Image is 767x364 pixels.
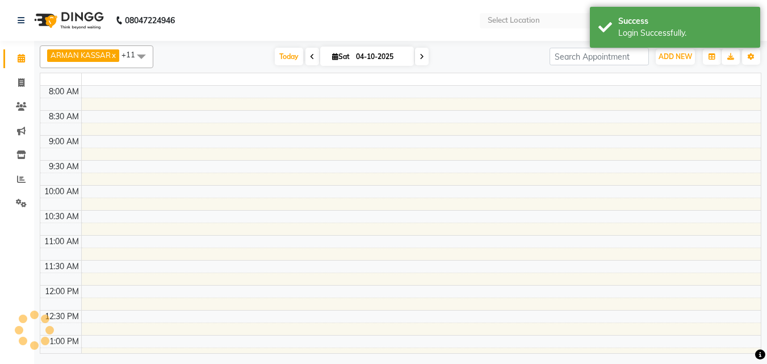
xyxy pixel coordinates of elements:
div: 12:30 PM [43,311,81,323]
div: 9:30 AM [47,161,81,173]
div: 9:00 AM [47,136,81,148]
span: Today [275,48,303,65]
b: 08047224946 [125,5,175,36]
div: 11:00 AM [42,236,81,248]
div: 11:30 AM [42,261,81,273]
img: logo [29,5,107,36]
a: x [111,51,116,60]
div: 1:00 PM [47,336,81,348]
span: Sat [329,52,353,61]
span: ADD NEW [659,52,692,61]
span: +11 [121,50,144,59]
input: 2025-10-04 [353,48,409,65]
div: 10:00 AM [42,186,81,198]
div: Success [618,15,752,27]
div: 8:30 AM [47,111,81,123]
div: Select Location [488,15,540,26]
span: ARMAN KASSAR [51,51,111,60]
div: 8:00 AM [47,86,81,98]
button: ADD NEW [656,49,695,65]
div: 10:30 AM [42,211,81,223]
div: 12:00 PM [43,286,81,298]
input: Search Appointment [550,48,649,65]
div: Login Successfully. [618,27,752,39]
